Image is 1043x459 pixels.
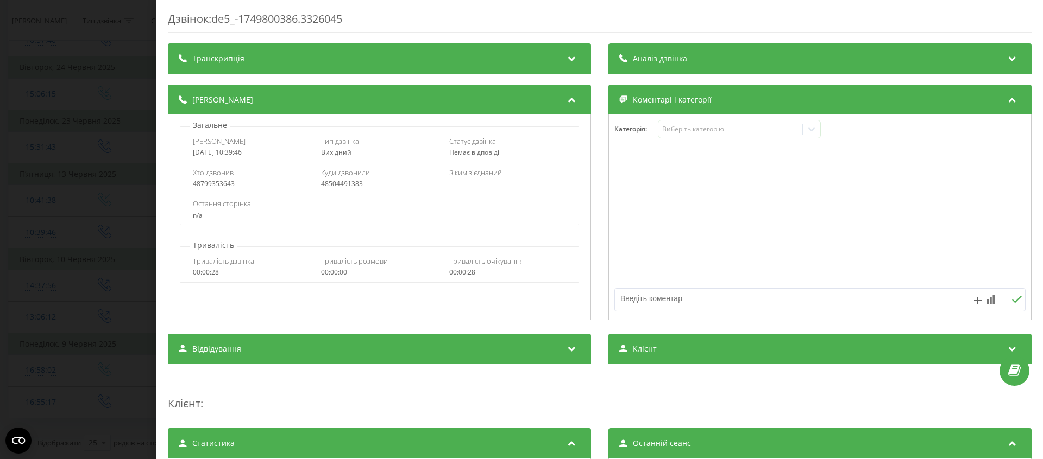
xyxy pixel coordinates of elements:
span: Тривалість дзвінка [193,256,254,266]
span: [PERSON_NAME] [193,136,246,146]
span: Аналіз дзвінка [633,53,687,64]
span: Відвідування [192,343,241,354]
span: Остання сторінка [193,199,251,208]
div: Виберіть категорію [662,125,798,133]
p: Загальне [190,120,230,131]
span: Хто дзвонив [193,168,234,177]
span: [PERSON_NAME] [192,94,253,105]
span: Коментарі і категорії [633,94,712,105]
div: [DATE] 10:39:46 [193,149,310,156]
div: 48799353643 [193,180,310,188]
span: Тривалість очікування [449,256,524,266]
button: Open CMP widget [5,428,32,454]
span: Немає відповіді [449,148,499,157]
span: Останній сеанс [633,438,691,449]
div: 00:00:28 [449,269,566,276]
div: 00:00:00 [321,269,438,276]
h4: Категорія : [614,125,658,133]
div: - [449,180,566,188]
span: З ким з'єднаний [449,168,502,177]
div: 48504491383 [321,180,438,188]
span: Тривалість розмови [321,256,388,266]
span: Статус дзвінка [449,136,496,146]
div: 00:00:28 [193,269,310,276]
span: Транскрипція [192,53,244,64]
span: Статистика [192,438,235,449]
span: Клієнт [633,343,657,354]
span: Вихідний [321,148,351,157]
p: Тривалість [190,240,237,251]
span: Тип дзвінка [321,136,359,146]
div: n/a [193,212,566,219]
span: Куди дзвонили [321,168,370,177]
div: Дзвінок : de5_-1749800386.3326045 [168,11,1032,33]
span: Клієнт [168,396,200,411]
div: : [168,374,1032,417]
